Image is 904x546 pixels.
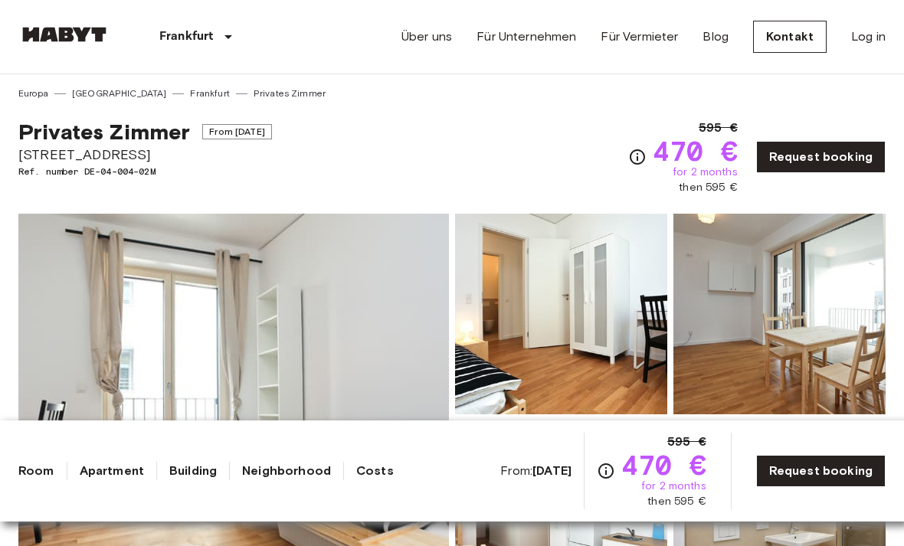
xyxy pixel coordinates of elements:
[756,455,886,487] a: Request booking
[628,148,647,166] svg: Check cost overview for full price breakdown. Please note that discounts apply to new joiners onl...
[756,141,886,173] a: Request booking
[72,87,167,100] a: [GEOGRAPHIC_DATA]
[532,463,572,478] b: [DATE]
[169,462,217,480] a: Building
[159,28,213,46] p: Frankfurt
[80,462,144,480] a: Apartment
[500,463,572,479] span: From:
[703,28,729,46] a: Blog
[477,28,576,46] a: Für Unternehmen
[673,165,738,180] span: for 2 months
[18,462,54,480] a: Room
[753,21,827,53] a: Kontakt
[401,28,452,46] a: Über uns
[254,87,326,100] a: Privates Zimmer
[601,28,678,46] a: Für Vermieter
[597,462,615,480] svg: Check cost overview for full price breakdown. Please note that discounts apply to new joiners onl...
[851,28,886,46] a: Log in
[699,119,738,137] span: 595 €
[621,451,706,479] span: 470 €
[18,87,48,100] a: Europa
[18,119,190,145] span: Privates Zimmer
[679,180,738,195] span: then 595 €
[356,462,394,480] a: Costs
[641,479,706,494] span: for 2 months
[673,214,886,414] img: Picture of unit DE-04-004-02M
[202,124,272,139] span: From [DATE]
[242,462,331,480] a: Neighborhood
[190,87,229,100] a: Frankfurt
[18,145,272,165] span: [STREET_ADDRESS]
[653,137,738,165] span: 470 €
[18,165,272,178] span: Ref. number DE-04-004-02M
[667,433,706,451] span: 595 €
[18,27,110,42] img: Habyt
[455,214,667,414] img: Picture of unit DE-04-004-02M
[647,494,706,509] span: then 595 €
